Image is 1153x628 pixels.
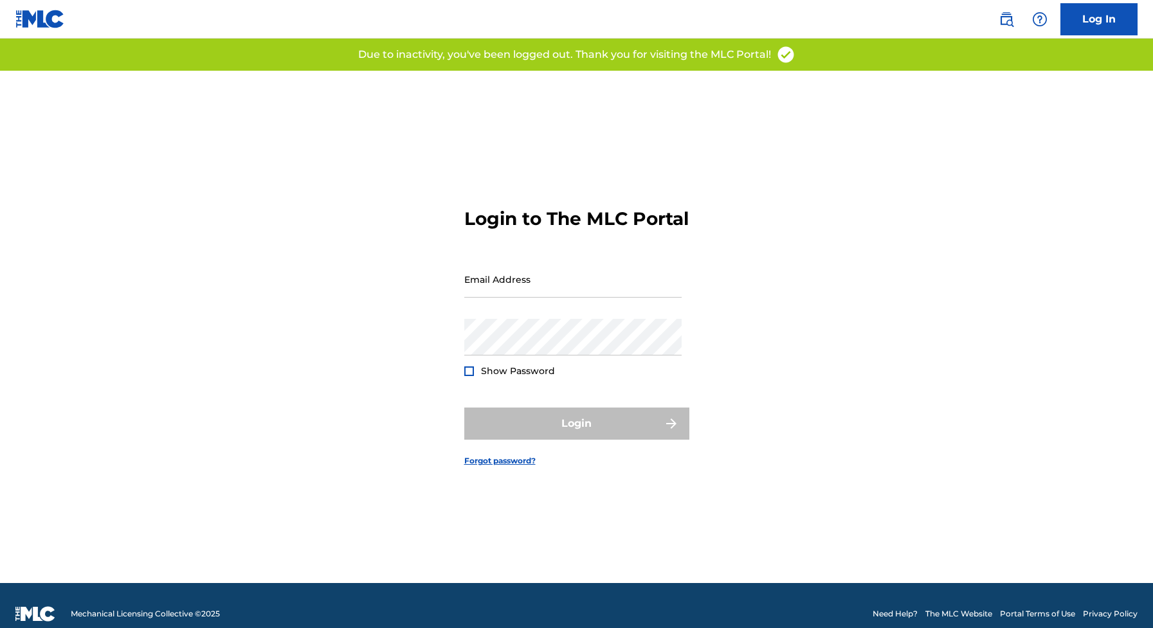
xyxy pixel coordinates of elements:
[1000,608,1075,620] a: Portal Terms of Use
[464,208,689,230] h3: Login to The MLC Portal
[1027,6,1053,32] div: Help
[1060,3,1138,35] a: Log In
[999,12,1014,27] img: search
[873,608,918,620] a: Need Help?
[464,455,536,467] a: Forgot password?
[1083,608,1138,620] a: Privacy Policy
[15,606,55,622] img: logo
[776,45,795,64] img: access
[925,608,992,620] a: The MLC Website
[994,6,1019,32] a: Public Search
[1032,12,1048,27] img: help
[1089,566,1153,628] iframe: Chat Widget
[481,365,555,377] span: Show Password
[358,47,771,62] p: Due to inactivity, you've been logged out. Thank you for visiting the MLC Portal!
[15,10,65,28] img: MLC Logo
[71,608,220,620] span: Mechanical Licensing Collective © 2025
